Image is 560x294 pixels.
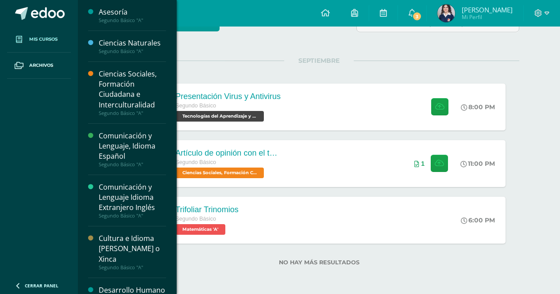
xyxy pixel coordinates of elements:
[284,57,354,65] span: SEPTIEMBRE
[175,103,216,109] span: Segundo Básico
[462,5,513,14] span: [PERSON_NAME]
[29,62,53,69] span: Archivos
[175,159,216,165] span: Segundo Básico
[99,233,166,270] a: Cultura e Idioma [PERSON_NAME] o XincaSegundo Básico "A"
[99,131,166,168] a: Comunicación y Lenguaje, Idioma EspañolSegundo Básico "A"
[119,259,519,266] label: No hay más resultados
[175,111,264,122] span: Tecnologías del Aprendizaje y la Comunicación 'A'
[99,69,166,116] a: Ciencias Sociales, Formación Ciudadana e InterculturalidadSegundo Básico "A"
[421,160,425,167] span: 1
[7,53,71,79] a: Archivos
[99,7,166,17] div: Asesoría
[7,27,71,53] a: Mis cursos
[99,161,166,168] div: Segundo Básico "A"
[25,283,58,289] span: Cerrar panel
[175,224,225,235] span: Matemáticas 'A'
[175,205,238,214] div: Trifoliar Trinomios
[175,149,282,158] div: Artículo de opinión con el tema "Las 2 Guatemalas"
[437,4,455,22] img: e50f66f169905162985f99b7b9f0200d.png
[99,110,166,116] div: Segundo Básico "A"
[99,38,166,48] div: Ciencias Naturales
[99,7,166,23] a: AsesoríaSegundo Básico "A"
[99,264,166,271] div: Segundo Básico "A"
[99,233,166,264] div: Cultura e Idioma [PERSON_NAME] o Xinca
[99,48,166,54] div: Segundo Básico "A"
[99,213,166,219] div: Segundo Básico "A"
[99,69,166,110] div: Ciencias Sociales, Formación Ciudadana e Interculturalidad
[99,182,166,219] a: Comunicación y Lenguaje Idioma Extranjero InglésSegundo Básico "A"
[99,17,166,23] div: Segundo Básico "A"
[461,216,495,224] div: 6:00 PM
[29,36,58,43] span: Mis cursos
[462,13,513,21] span: Mi Perfil
[175,92,281,101] div: Presentación Virus y Antivirus
[99,131,166,161] div: Comunicación y Lenguaje, Idioma Español
[460,160,495,168] div: 11:00 PM
[461,103,495,111] div: 8:00 PM
[99,182,166,213] div: Comunicación y Lenguaje Idioma Extranjero Inglés
[99,38,166,54] a: Ciencias NaturalesSegundo Básico "A"
[412,11,422,21] span: 3
[414,160,425,167] div: Archivos entregados
[175,216,216,222] span: Segundo Básico
[175,168,264,178] span: Ciencias Sociales, Formación Ciudadana e Interculturalidad 'A'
